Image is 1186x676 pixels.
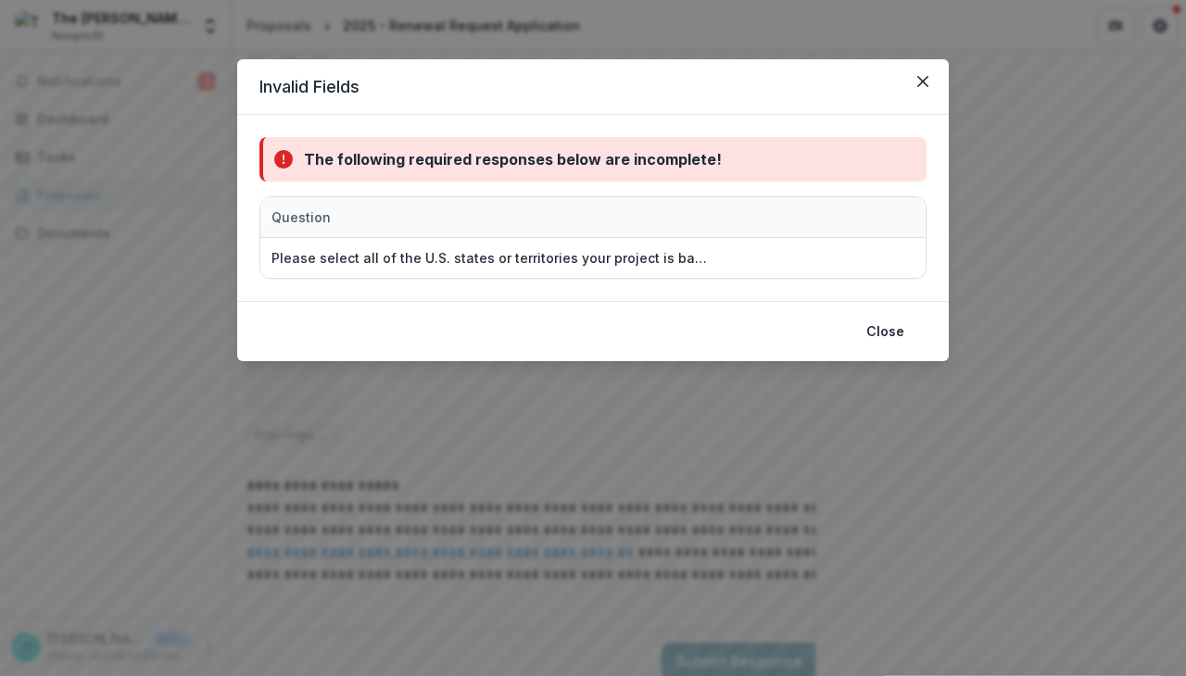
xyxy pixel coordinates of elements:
[260,207,342,227] div: Question
[237,59,949,115] header: Invalid Fields
[260,197,724,237] div: Question
[908,67,938,96] button: Close
[304,148,722,170] div: The following required responses below are incomplete!
[271,248,713,268] div: Please select all of the U.S. states or territories your project is based or focused on
[855,317,915,346] button: Close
